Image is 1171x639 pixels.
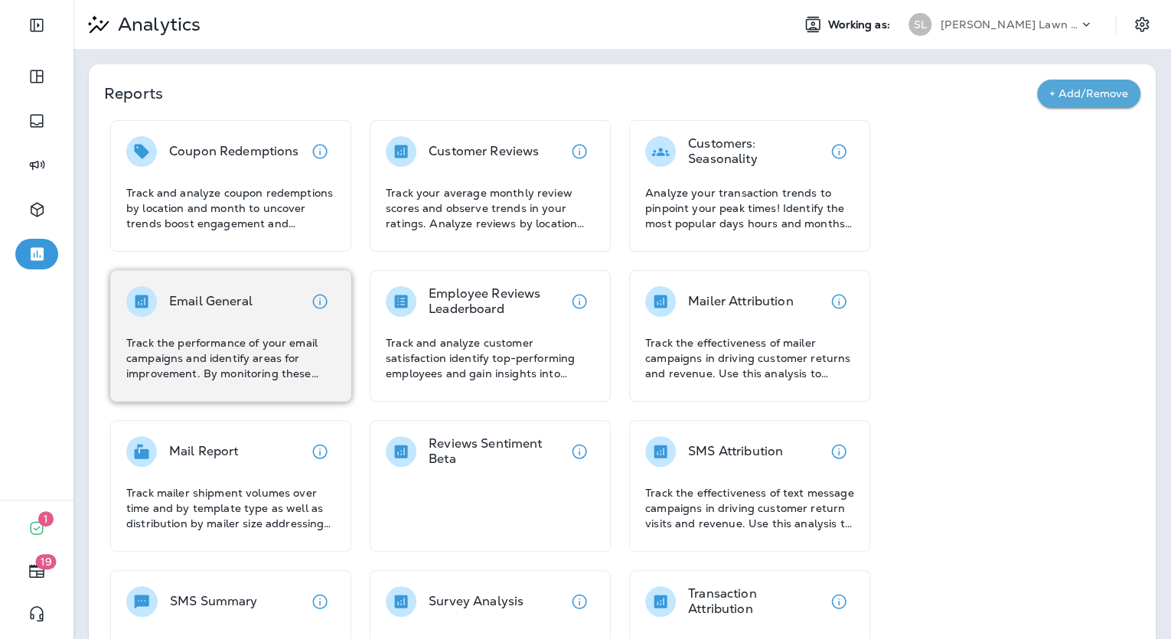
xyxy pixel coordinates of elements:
[169,294,253,309] p: Email General
[1037,80,1140,108] button: + Add/Remove
[429,594,524,609] p: Survey Analysis
[429,144,539,159] p: Customer Reviews
[36,554,57,569] span: 19
[429,286,564,317] p: Employee Reviews Leaderboard
[564,436,595,467] button: View details
[564,586,595,617] button: View details
[386,335,595,381] p: Track and analyze customer satisfaction identify top-performing employees and gain insights into ...
[305,286,335,317] button: View details
[38,511,54,527] span: 1
[941,18,1078,31] p: [PERSON_NAME] Lawn & Landscape
[429,436,564,467] p: Reviews Sentiment Beta
[688,444,783,459] p: SMS Attribution
[386,185,595,231] p: Track your average monthly review scores and observe trends in your ratings. Analyze reviews by l...
[688,294,794,309] p: Mailer Attribution
[169,444,239,459] p: Mail Report
[305,586,335,617] button: View details
[305,136,335,167] button: View details
[1128,11,1156,38] button: Settings
[15,513,58,543] button: 1
[828,18,893,31] span: Working as:
[305,436,335,467] button: View details
[824,436,854,467] button: View details
[564,286,595,317] button: View details
[645,485,854,531] p: Track the effectiveness of text message campaigns in driving customer return visits and revenue. ...
[112,13,201,36] p: Analytics
[104,83,1037,104] p: Reports
[824,286,854,317] button: View details
[824,586,854,617] button: View details
[126,335,335,381] p: Track the performance of your email campaigns and identify areas for improvement. By monitoring t...
[15,10,58,41] button: Expand Sidebar
[645,185,854,231] p: Analyze your transaction trends to pinpoint your peak times! Identify the most popular days hours...
[15,556,58,586] button: 19
[169,144,299,159] p: Coupon Redemptions
[170,594,258,609] p: SMS Summary
[645,335,854,381] p: Track the effectiveness of mailer campaigns in driving customer returns and revenue. Use this ana...
[688,136,824,167] p: Customers: Seasonality
[908,13,931,36] div: SL
[126,185,335,231] p: Track and analyze coupon redemptions by location and month to uncover trends boost engagement and...
[126,485,335,531] p: Track mailer shipment volumes over time and by template type as well as distribution by mailer si...
[824,136,854,167] button: View details
[688,586,824,617] p: Transaction Attribution
[564,136,595,167] button: View details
